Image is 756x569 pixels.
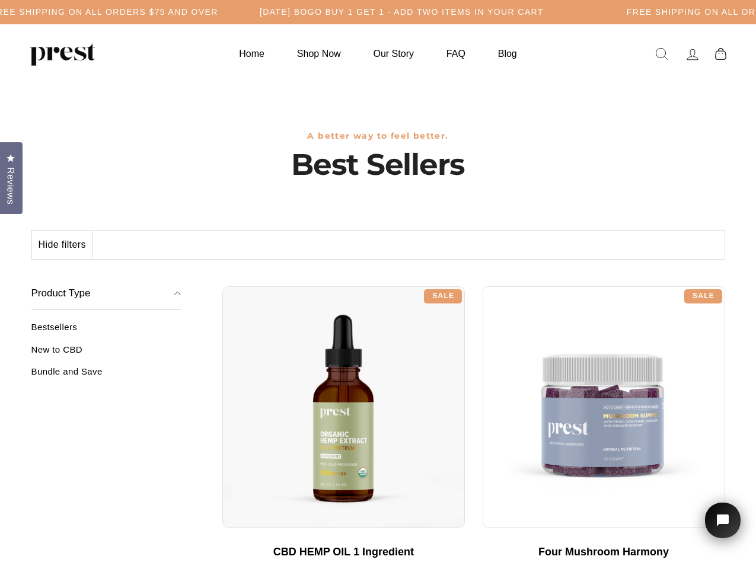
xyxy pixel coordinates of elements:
a: Our Story [359,42,429,65]
a: Bestsellers [31,322,181,341]
a: Home [224,42,279,65]
a: Bundle and Save [31,366,181,386]
div: CBD HEMP OIL 1 Ingredient [234,546,453,559]
h5: [DATE] BOGO BUY 1 GET 1 - ADD TWO ITEMS IN YOUR CART [260,7,544,17]
span: Reviews [3,167,18,204]
div: Sale [684,289,722,303]
button: Hide filters [32,231,93,259]
iframe: Tidio Chat [690,486,756,569]
a: Blog [483,42,532,65]
a: New to CBD [31,344,181,364]
img: PREST ORGANICS [30,42,95,66]
div: Sale [424,289,462,303]
h3: A better way to feel better. [31,131,725,141]
button: Product Type [31,277,181,311]
a: FAQ [432,42,480,65]
ul: Primary [224,42,531,65]
h1: Best Sellers [31,147,725,183]
div: Four Mushroom Harmony [495,546,713,559]
a: Shop Now [282,42,356,65]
